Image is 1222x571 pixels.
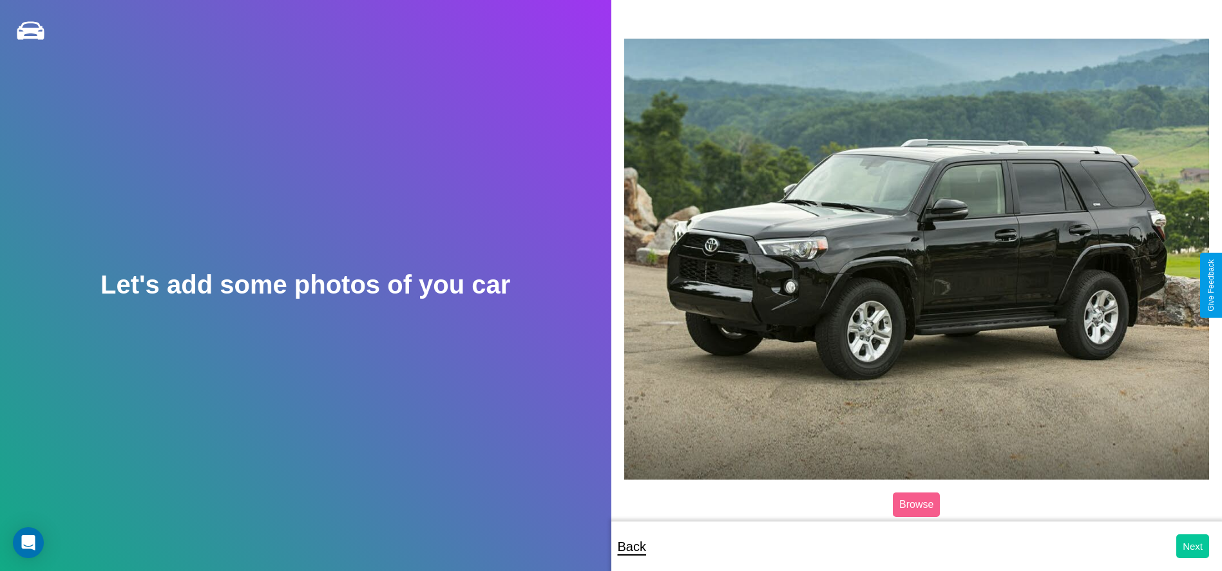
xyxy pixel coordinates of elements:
div: Give Feedback [1207,259,1216,312]
button: Next [1176,534,1209,558]
h2: Let's add some photos of you car [100,270,510,299]
label: Browse [893,492,940,517]
div: Open Intercom Messenger [13,527,44,558]
img: posted [624,39,1210,480]
p: Back [618,535,646,558]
